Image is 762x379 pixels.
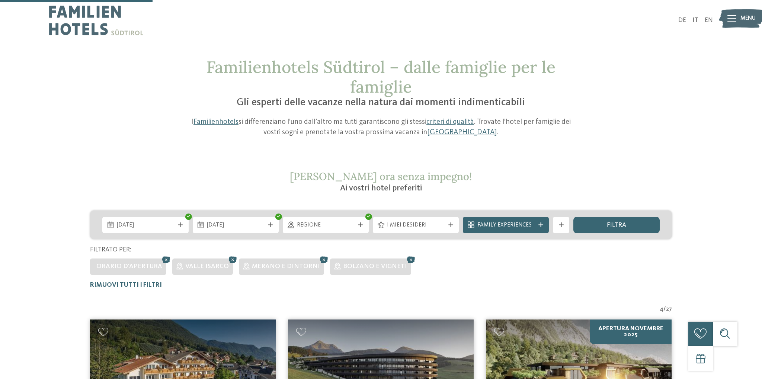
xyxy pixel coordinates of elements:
span: Regione [297,221,354,229]
span: [PERSON_NAME] ora senza impegno! [290,170,472,183]
a: [GEOGRAPHIC_DATA] [427,129,497,136]
span: Merano e dintorni [252,263,320,270]
span: Rimuovi tutti i filtri [90,282,162,288]
span: Family Experiences [477,221,535,229]
span: / [663,305,666,314]
span: Orario d'apertura [96,263,162,270]
a: criteri di qualità [426,118,474,126]
a: DE [678,17,686,23]
span: Ai vostri hotel preferiti [340,184,422,192]
span: Valle Isarco [185,263,229,270]
span: 4 [660,305,663,314]
span: I miei desideri [387,221,444,229]
span: [DATE] [207,221,264,229]
span: Menu [740,15,756,23]
span: filtra [607,222,626,229]
span: Bolzano e vigneti [343,263,407,270]
a: IT [692,17,698,23]
span: Filtrato per: [90,247,131,253]
span: 27 [666,305,672,314]
span: Gli esperti delle vacanze nella natura dai momenti indimenticabili [237,97,525,108]
a: Familienhotels [193,118,238,126]
span: [DATE] [117,221,174,229]
a: EN [705,17,713,23]
span: Familienhotels Südtirol – dalle famiglie per le famiglie [206,57,556,97]
p: I si differenziano l’uno dall’altro ma tutti garantiscono gli stessi . Trovate l’hotel per famigl... [186,117,576,138]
